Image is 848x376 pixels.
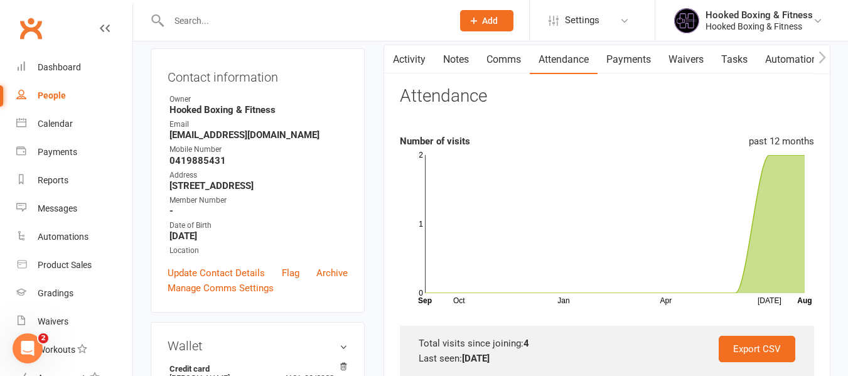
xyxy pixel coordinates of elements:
[316,266,348,281] a: Archive
[462,353,490,364] strong: [DATE]
[168,266,265,281] a: Update Contact Details
[169,195,348,207] div: Member Number
[38,232,89,242] div: Automations
[38,260,92,270] div: Product Sales
[706,21,813,32] div: Hooked Boxing & Fitness
[165,12,444,30] input: Search...
[16,279,132,308] a: Gradings
[168,339,348,353] h3: Wallet
[674,8,699,33] img: thumb_image1731986243.png
[384,45,434,74] a: Activity
[419,336,795,351] div: Total visits since joining:
[660,45,712,74] a: Waivers
[16,195,132,223] a: Messages
[523,338,529,349] strong: 4
[169,144,348,156] div: Mobile Number
[169,94,348,105] div: Owner
[38,333,48,343] span: 2
[565,6,599,35] span: Settings
[169,169,348,181] div: Address
[38,62,81,72] div: Dashboard
[38,119,73,129] div: Calendar
[169,180,348,191] strong: [STREET_ADDRESS]
[169,230,348,242] strong: [DATE]
[598,45,660,74] a: Payments
[16,53,132,82] a: Dashboard
[749,134,814,149] div: past 12 months
[38,345,75,355] div: Workouts
[16,308,132,336] a: Waivers
[169,104,348,115] strong: Hooked Boxing & Fitness
[16,82,132,110] a: People
[169,119,348,131] div: Email
[712,45,756,74] a: Tasks
[168,65,348,84] h3: Contact information
[13,333,43,363] iframe: Intercom live chat
[169,205,348,217] strong: -
[38,316,68,326] div: Waivers
[419,351,795,366] div: Last seen:
[38,288,73,298] div: Gradings
[38,147,77,157] div: Payments
[169,220,348,232] div: Date of Birth
[460,10,513,31] button: Add
[16,110,132,138] a: Calendar
[482,16,498,26] span: Add
[706,9,813,21] div: Hooked Boxing & Fitness
[38,175,68,185] div: Reports
[169,129,348,141] strong: [EMAIL_ADDRESS][DOMAIN_NAME]
[478,45,530,74] a: Comms
[16,251,132,279] a: Product Sales
[282,266,299,281] a: Flag
[15,13,46,44] a: Clubworx
[719,336,795,362] a: Export CSV
[16,223,132,251] a: Automations
[530,45,598,74] a: Attendance
[38,203,77,213] div: Messages
[434,45,478,74] a: Notes
[169,364,341,373] strong: Credit card
[756,45,831,74] a: Automations
[400,87,487,106] h3: Attendance
[16,138,132,166] a: Payments
[400,136,470,147] strong: Number of visits
[169,155,348,166] strong: 0419885431
[38,90,66,100] div: People
[168,281,274,296] a: Manage Comms Settings
[169,245,348,257] div: Location
[16,336,132,364] a: Workouts
[16,166,132,195] a: Reports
